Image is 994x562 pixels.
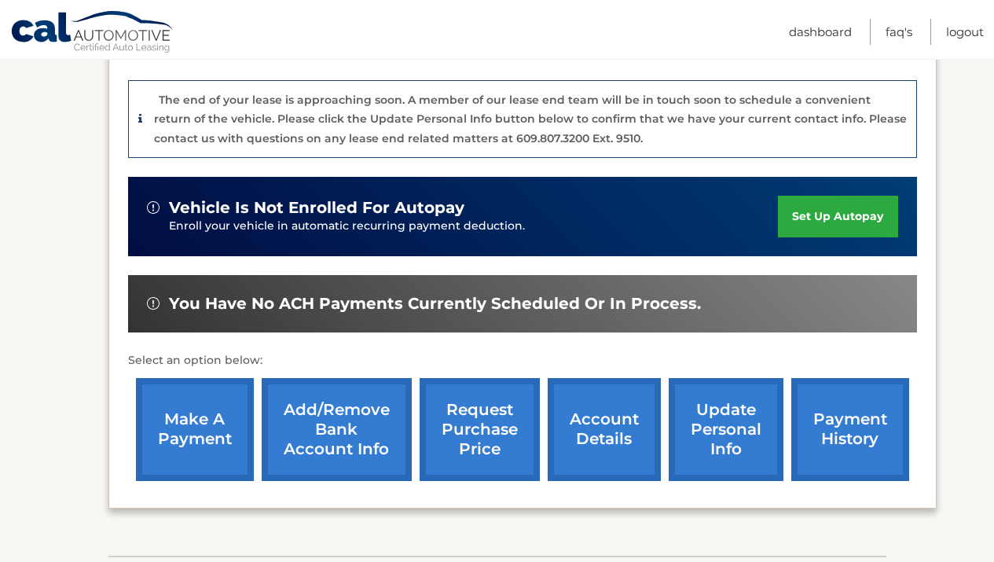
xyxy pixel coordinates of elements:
[946,19,984,45] a: Logout
[154,93,907,145] p: The end of your lease is approaching soon. A member of our lease end team will be in touch soon t...
[128,351,917,370] p: Select an option below:
[669,378,783,481] a: update personal info
[169,294,701,314] span: You have no ACH payments currently scheduled or in process.
[548,378,661,481] a: account details
[136,378,254,481] a: make a payment
[169,198,464,218] span: vehicle is not enrolled for autopay
[886,19,912,45] a: FAQ's
[789,19,852,45] a: Dashboard
[791,378,909,481] a: payment history
[420,378,540,481] a: request purchase price
[262,378,412,481] a: Add/Remove bank account info
[147,201,160,214] img: alert-white.svg
[10,10,175,56] a: Cal Automotive
[778,196,897,237] a: set up autopay
[147,297,160,310] img: alert-white.svg
[169,218,779,235] p: Enroll your vehicle in automatic recurring payment deduction.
